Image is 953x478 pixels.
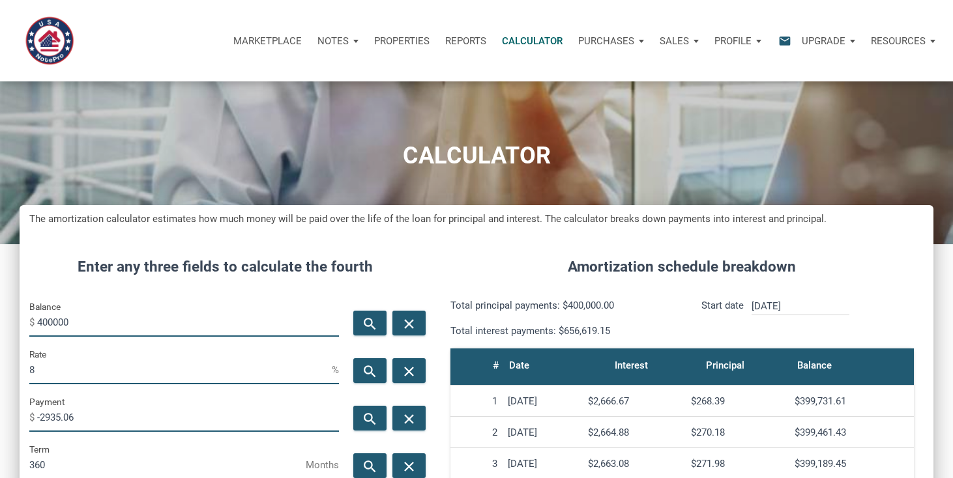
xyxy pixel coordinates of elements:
[508,458,578,470] div: [DATE]
[450,298,673,313] p: Total principal payments: $400,000.00
[769,21,794,61] button: email
[494,21,570,61] a: Calculator
[795,427,909,438] div: $399,461.43
[706,356,744,374] div: Principal
[450,323,673,339] p: Total interest payments: $656,619.15
[37,402,339,432] input: Payment
[374,35,430,47] p: Properties
[502,35,563,47] p: Calculator
[353,311,387,335] button: search
[456,395,497,407] div: 1
[401,363,417,379] i: close
[437,21,494,61] button: Reports
[29,312,37,333] span: $
[588,427,681,438] div: $2,664.88
[366,21,437,61] a: Properties
[20,11,79,70] img: NoteUnlimited
[863,21,943,61] button: Resources
[10,143,943,169] h1: CALCULATOR
[401,315,417,331] i: close
[508,395,578,407] div: [DATE]
[714,35,752,47] p: Profile
[29,256,421,278] h4: Enter any three fields to calculate the fourth
[871,35,926,47] p: Resources
[392,311,426,335] button: close
[362,363,378,379] i: search
[310,21,366,61] button: Notes
[445,35,486,47] p: Reports
[794,21,863,61] button: Upgrade
[37,307,339,337] input: Balance
[578,35,634,47] p: Purchases
[456,458,497,470] div: 3
[362,410,378,427] i: search
[29,346,46,362] label: Rate
[392,406,426,430] button: close
[332,359,339,380] span: %
[777,33,793,48] i: email
[29,394,65,410] label: Payment
[795,458,909,470] div: $399,189.45
[588,458,681,470] div: $2,663.08
[29,299,61,315] label: Balance
[691,395,784,407] div: $268.39
[362,458,378,474] i: search
[795,395,909,407] div: $399,731.61
[588,395,681,407] div: $2,666.67
[317,35,349,47] p: Notes
[570,21,652,61] button: Purchases
[509,356,529,374] div: Date
[456,427,497,438] div: 2
[508,427,578,438] div: [DATE]
[797,356,832,374] div: Balance
[29,212,924,227] h5: The amortization calculator estimates how much money will be paid over the life of the loan for p...
[660,35,689,47] p: Sales
[401,410,417,427] i: close
[401,458,417,474] i: close
[353,406,387,430] button: search
[29,442,50,457] label: Term
[707,21,769,61] button: Profile
[29,355,332,384] input: Rate
[392,358,426,383] button: close
[802,35,845,47] p: Upgrade
[441,256,924,278] h4: Amortization schedule breakdown
[29,407,37,428] span: $
[233,35,302,47] p: Marketplace
[701,298,744,339] p: Start date
[362,315,378,331] i: search
[353,358,387,383] button: search
[615,356,648,374] div: Interest
[226,21,310,61] button: Marketplace
[493,356,499,374] div: #
[306,455,339,475] span: Months
[691,458,784,470] div: $271.98
[392,453,426,478] button: close
[353,453,387,478] button: search
[691,427,784,438] div: $270.18
[652,21,707,61] button: Sales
